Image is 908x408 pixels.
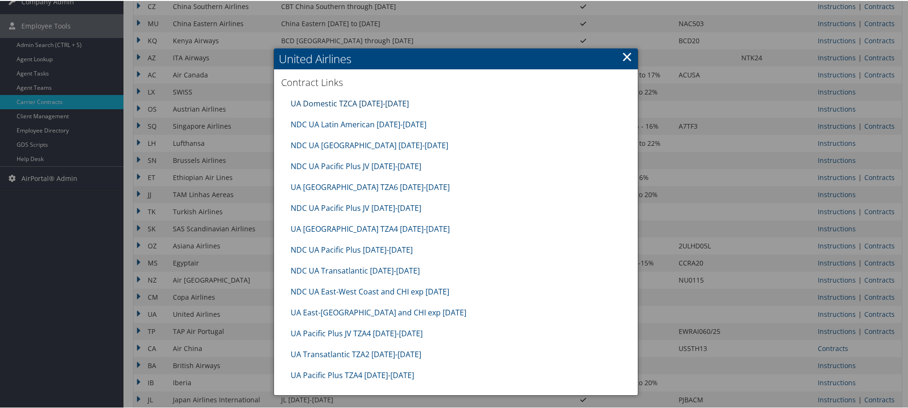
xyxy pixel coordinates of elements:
[291,97,409,108] a: UA Domestic TZCA [DATE]-[DATE]
[291,202,421,212] a: NDC UA Pacific Plus JV [DATE]-[DATE]
[291,244,413,254] a: NDC UA Pacific Plus [DATE]-[DATE]
[291,181,450,191] a: UA [GEOGRAPHIC_DATA] TZA6 [DATE]-[DATE]
[274,47,638,68] h2: United Airlines
[291,327,423,338] a: UA Pacific Plus JV TZA4 [DATE]-[DATE]
[291,118,426,129] a: NDC UA Latin American [DATE]-[DATE]
[291,160,421,171] a: NDC UA Pacific Plus JV [DATE]-[DATE]
[291,265,420,275] a: NDC UA Transatlantic [DATE]-[DATE]
[291,285,449,296] a: NDC UA East-West Coast and CHI exp [DATE]
[291,369,414,380] a: UA Pacific Plus TZA4 [DATE]-[DATE]
[281,75,631,88] h3: Contract Links
[291,306,466,317] a: UA East-[GEOGRAPHIC_DATA] and CHI exp [DATE]
[291,139,448,150] a: NDC UA [GEOGRAPHIC_DATA] [DATE]-[DATE]
[622,46,633,65] a: ×
[291,348,421,359] a: UA Transatlantic TZA2 [DATE]-[DATE]
[291,223,450,233] a: UA [GEOGRAPHIC_DATA] TZA4 [DATE]-[DATE]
